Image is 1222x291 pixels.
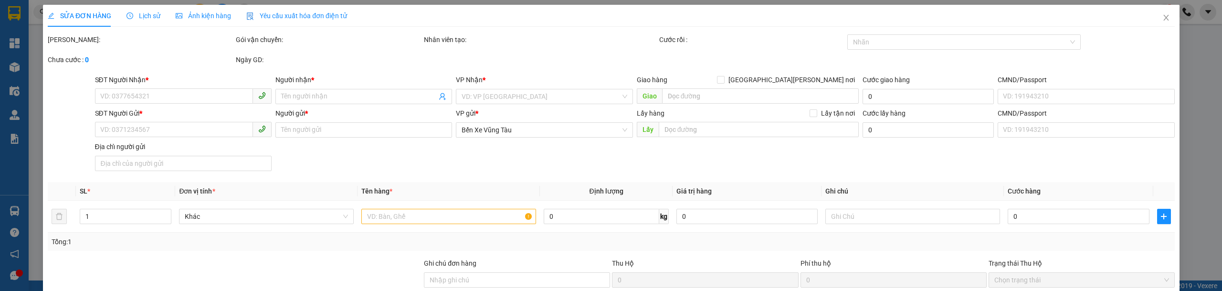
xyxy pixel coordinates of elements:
span: Chọn trạng thái [994,273,1169,287]
div: Phí thu hộ [800,258,986,272]
div: Gói vận chuyển: [236,34,422,45]
button: Close [1152,5,1179,32]
span: Yêu cầu xuất hóa đơn điện tử [246,12,347,20]
span: SL [80,187,87,195]
span: phone [258,125,266,133]
span: Lấy hàng [636,109,664,117]
span: picture [176,12,182,19]
span: Khác [185,209,348,224]
div: CMND/Passport [998,108,1174,119]
div: Cước rồi : [659,34,845,45]
span: Cước hàng [1008,187,1041,195]
span: Lịch sử [126,12,160,20]
span: Bến Xe Vũng Tàu [462,123,627,137]
span: Giao hàng [636,76,667,84]
span: clock-circle [126,12,133,19]
th: Ghi chú [822,182,1004,201]
div: Ngày GD: [236,54,422,65]
span: Đơn vị tính [179,187,215,195]
span: Thu Hộ [612,259,634,267]
input: Ghi chú đơn hàng [424,272,610,288]
span: close [1162,14,1169,22]
span: Định lượng [589,187,623,195]
div: Người gửi [275,108,452,119]
button: plus [1157,209,1170,224]
label: Cước giao hàng [862,76,909,84]
div: Trạng thái Thu Hộ [988,258,1174,269]
span: kg [659,209,668,224]
span: Lấy tận nơi [817,108,858,119]
span: Giá trị hàng [676,187,711,195]
input: VD: Bàn, Ghế [361,209,536,224]
label: Cước lấy hàng [862,109,905,117]
span: edit [48,12,54,19]
div: VP gửi [456,108,632,119]
div: SĐT Người Gửi [95,108,271,119]
span: user-add [439,93,446,100]
label: Ghi chú đơn hàng [424,259,476,267]
div: Nhân viên tạo: [424,34,657,45]
div: Địa chỉ người gửi [95,141,271,152]
input: Địa chỉ của người gửi [95,156,271,171]
button: delete [52,209,67,224]
span: Tên hàng [361,187,392,195]
img: icon [246,12,254,20]
span: VP Nhận [456,76,483,84]
span: plus [1157,213,1170,220]
input: Dọc đường [662,88,858,104]
input: Dọc đường [658,122,858,137]
input: Cước giao hàng [862,89,994,104]
div: Chưa cước : [48,54,234,65]
div: Người nhận [275,75,452,85]
div: SĐT Người Nhận [95,75,271,85]
b: 0 [85,56,89,64]
div: [PERSON_NAME]: [48,34,234,45]
div: CMND/Passport [998,75,1174,85]
span: [GEOGRAPHIC_DATA][PERSON_NAME] nơi [724,75,858,85]
input: Ghi Chú [825,209,1000,224]
span: Lấy [636,122,658,137]
div: Tổng: 1 [52,237,471,247]
input: Cước lấy hàng [862,122,994,138]
span: Giao [636,88,662,104]
span: Ảnh kiện hàng [176,12,231,20]
span: SỬA ĐƠN HÀNG [48,12,111,20]
span: phone [258,92,266,99]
